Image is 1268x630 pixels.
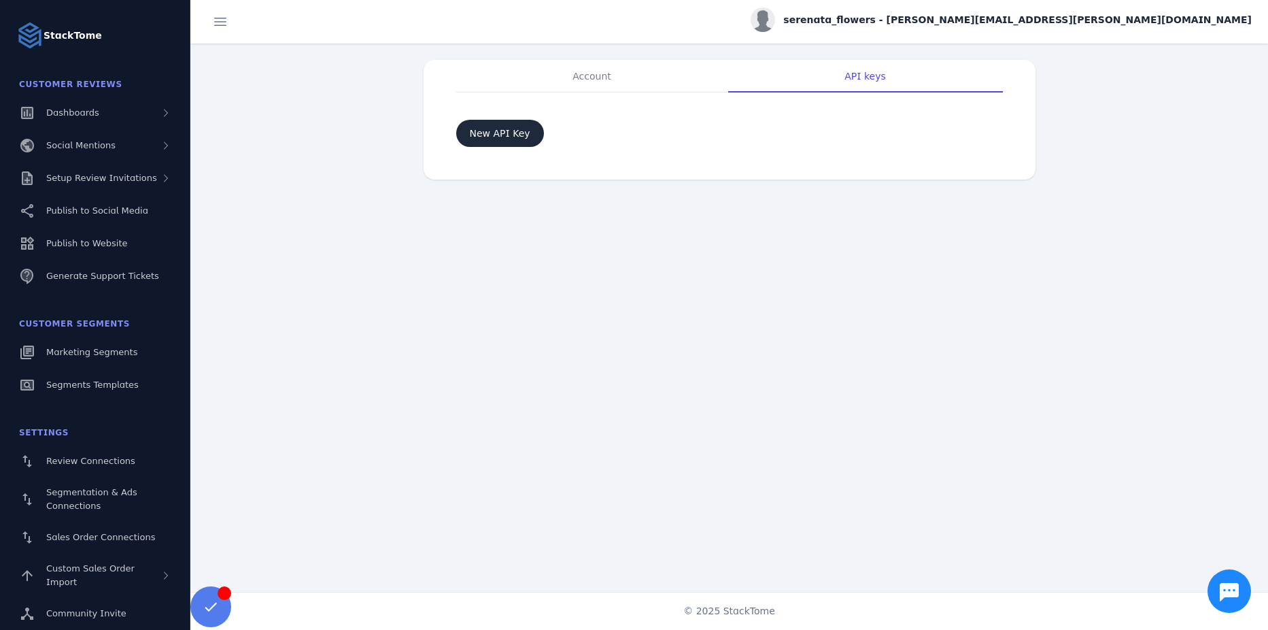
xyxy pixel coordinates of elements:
[456,120,544,147] button: Add new API key button
[19,80,122,89] span: Customer Reviews
[46,487,137,511] span: Segmentation & Ads Connections
[8,370,182,400] a: Segments Templates
[46,380,139,390] span: Segments Templates
[8,523,182,552] a: Sales Order Connections
[19,319,130,329] span: Customer Segments
[46,205,148,216] span: Publish to Social Media
[46,140,116,150] span: Social Mentions
[572,71,611,81] span: Account
[46,271,159,281] span: Generate Support Tickets
[8,599,182,629] a: Community Invite
[46,608,126,618] span: Community Invite
[470,129,530,138] span: New API Key
[46,107,99,118] span: Dashboards
[751,7,775,32] img: profile.jpg
[8,229,182,259] a: Publish to Website
[19,428,69,437] span: Settings
[8,196,182,226] a: Publish to Social Media
[683,604,775,618] span: © 2025 StackTome
[8,261,182,291] a: Generate Support Tickets
[751,7,1252,32] button: serenata_flowers - [PERSON_NAME][EMAIL_ADDRESS][PERSON_NAME][DOMAIN_NAME]
[46,563,135,587] span: Custom Sales Order Import
[46,347,137,357] span: Marketing Segments
[46,173,157,183] span: Setup Review Invitations
[46,238,127,248] span: Publish to Website
[46,532,155,542] span: Sales Order Connections
[16,22,44,49] img: Logo image
[46,456,135,466] span: Review Connections
[44,29,102,43] strong: StackTome
[8,337,182,367] a: Marketing Segments
[783,13,1252,27] span: serenata_flowers - [PERSON_NAME][EMAIL_ADDRESS][PERSON_NAME][DOMAIN_NAME]
[8,479,182,520] a: Segmentation & Ads Connections
[8,446,182,476] a: Review Connections
[844,71,885,81] span: API keys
